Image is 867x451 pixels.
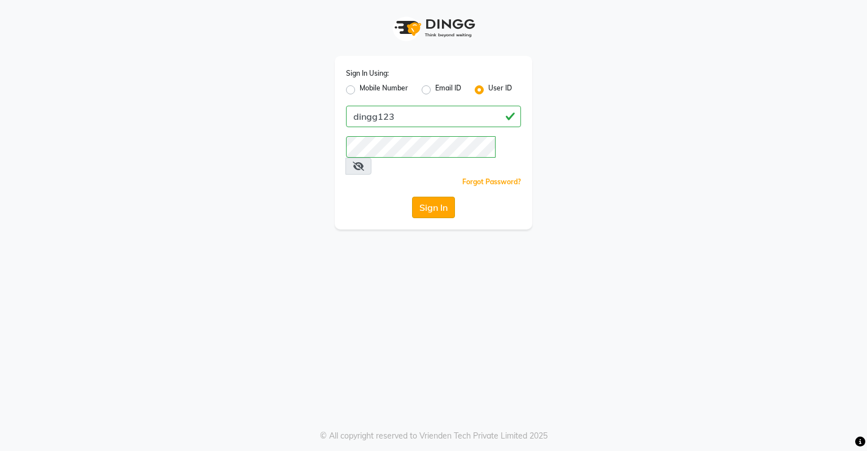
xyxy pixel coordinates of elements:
[346,68,389,79] label: Sign In Using:
[488,83,512,97] label: User ID
[462,177,521,186] a: Forgot Password?
[388,11,479,45] img: logo1.svg
[435,83,461,97] label: Email ID
[412,197,455,218] button: Sign In
[360,83,408,97] label: Mobile Number
[346,136,496,158] input: Username
[346,106,521,127] input: Username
